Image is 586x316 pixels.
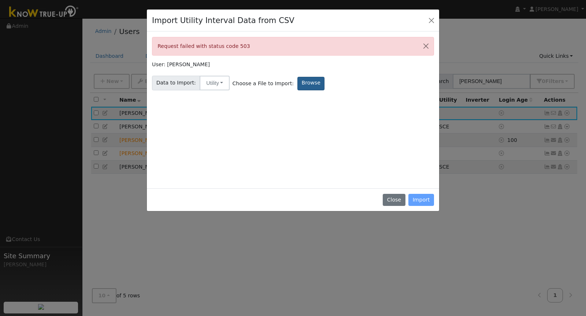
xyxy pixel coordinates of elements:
[152,76,200,90] span: Data to Import:
[200,76,230,90] button: Utility
[418,37,434,55] button: Close
[152,37,434,56] div: Request failed with status code 503
[426,15,437,25] button: Close
[152,61,210,68] label: User: [PERSON_NAME]
[297,77,324,90] label: Browse
[152,15,294,26] h4: Import Utility Interval Data from CSV
[232,80,294,87] span: Choose a File to Import:
[383,194,405,206] button: Close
